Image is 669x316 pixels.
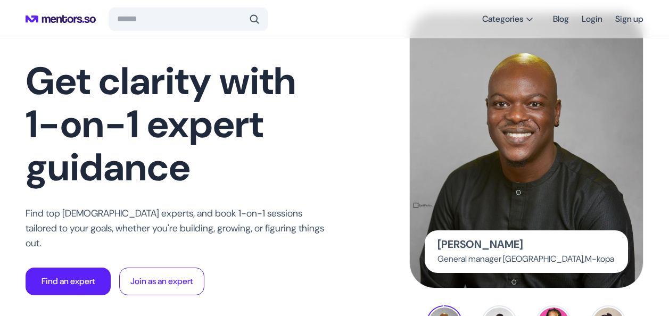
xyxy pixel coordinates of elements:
[615,10,643,29] a: Sign up
[482,14,523,24] span: Categories
[553,10,569,29] a: Blog
[130,275,193,288] p: Join as an expert
[26,206,334,251] p: Find top [DEMOGRAPHIC_DATA] experts, and book 1-on-1 sessions tailored to your goals, whether you...
[119,268,204,295] button: Join as an expert
[582,10,602,29] a: Login
[26,60,334,189] h1: Get clarity with 1-on-1 expert guidance
[26,268,111,295] button: Find an expert
[410,13,643,288] img: Babajide Duroshola
[476,10,540,29] button: Categories
[42,275,95,288] p: Find an expert
[437,254,615,264] p: General manager [GEOGRAPHIC_DATA] M-kopa
[583,253,585,264] span: ,
[437,239,523,250] p: [PERSON_NAME]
